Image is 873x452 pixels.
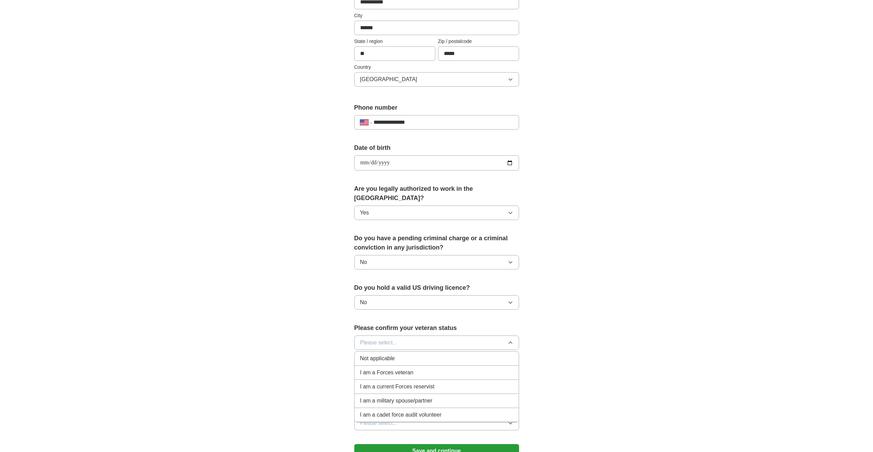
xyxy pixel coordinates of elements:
button: Yes [354,206,519,220]
span: I am a current Forces reservist [360,383,435,391]
span: Yes [360,209,369,217]
label: Date of birth [354,143,519,153]
label: City [354,12,519,19]
span: I am a Forces veteran [360,368,414,377]
label: Are you legally authorized to work in the [GEOGRAPHIC_DATA]? [354,184,519,203]
label: Do you have a pending criminal charge or a criminal conviction in any jurisdiction? [354,234,519,252]
button: [GEOGRAPHIC_DATA] [354,72,519,87]
label: State / region [354,38,435,45]
label: Do you hold a valid US driving licence? [354,283,519,293]
span: No [360,298,367,307]
span: No [360,258,367,266]
span: [GEOGRAPHIC_DATA] [360,75,417,84]
label: Country [354,64,519,71]
button: Please select... [354,335,519,350]
button: No [354,295,519,310]
span: Please select... [360,339,398,347]
button: Please select... [354,416,519,430]
label: Zip / postalcode [438,38,519,45]
span: Please select... [360,419,398,427]
button: No [354,255,519,269]
label: Please confirm your veteran status [354,323,519,333]
span: I am a cadet force audit volunteer [360,411,441,419]
span: I am a military spouse/partner [360,397,433,405]
span: Not applicable [360,354,395,363]
label: Phone number [354,103,519,112]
